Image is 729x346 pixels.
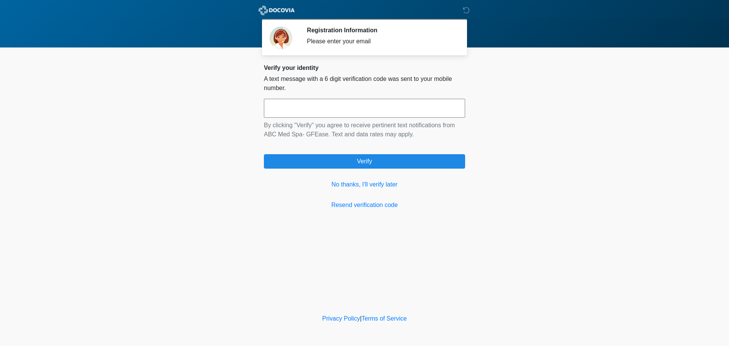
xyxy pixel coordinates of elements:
[322,315,360,322] a: Privacy Policy
[264,74,465,93] p: A text message with a 6 digit verification code was sent to your mobile number.
[270,27,292,49] img: Agent Avatar
[264,201,465,210] a: Resend verification code
[264,154,465,169] button: Verify
[264,180,465,189] a: No thanks, I'll verify later
[307,37,454,46] div: Please enter your email
[264,121,465,139] p: By clicking "Verify" you agree to receive pertinent text notifications from ABC Med Spa- GFEase. ...
[307,27,454,34] h2: Registration Information
[256,6,297,15] img: ABC Med Spa- GFEase Logo
[264,64,465,71] h2: Verify your identity
[360,315,361,322] a: |
[361,315,407,322] a: Terms of Service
